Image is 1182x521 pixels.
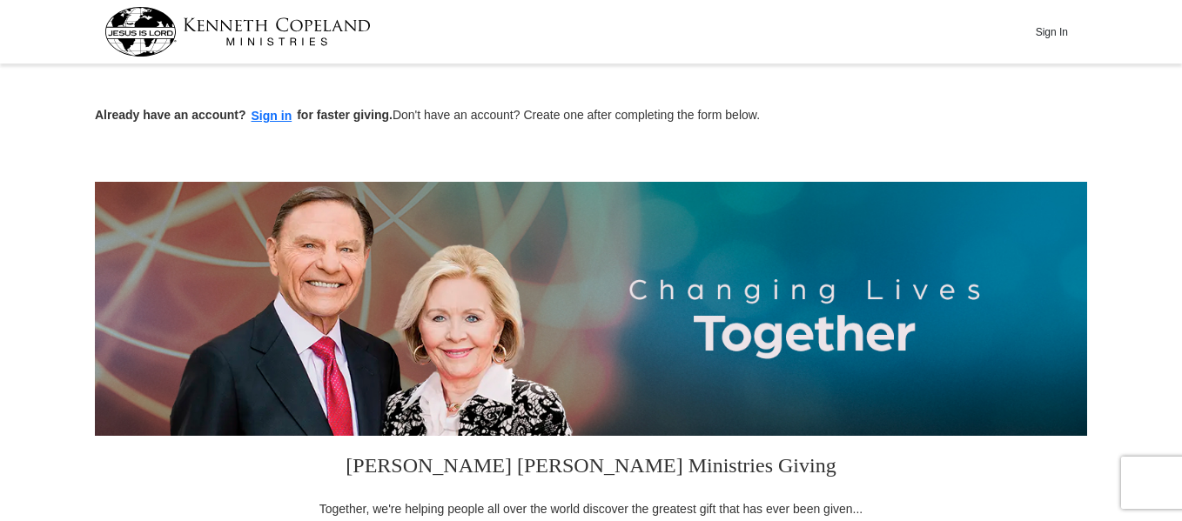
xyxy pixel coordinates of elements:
[1025,18,1078,45] button: Sign In
[308,436,874,500] h3: [PERSON_NAME] [PERSON_NAME] Ministries Giving
[104,7,371,57] img: kcm-header-logo.svg
[95,106,1087,126] p: Don't have an account? Create one after completing the form below.
[95,108,393,122] strong: Already have an account? for faster giving.
[246,106,298,126] button: Sign in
